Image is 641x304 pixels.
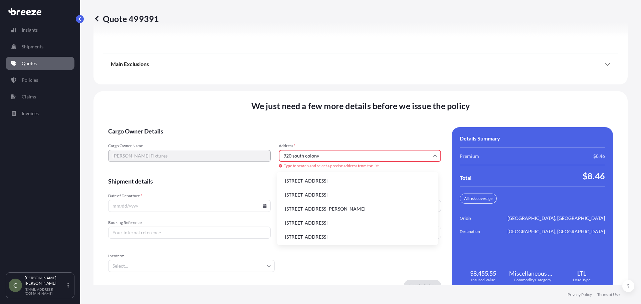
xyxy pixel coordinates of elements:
[583,171,605,181] span: $8.46
[409,282,436,289] p: Create Policy
[6,90,74,103] a: Claims
[280,189,435,201] li: [STREET_ADDRESS]
[6,73,74,87] a: Policies
[108,253,275,259] span: Incoterm
[22,77,38,83] p: Policies
[25,287,66,295] p: [EMAIL_ADDRESS][DOMAIN_NAME]
[280,231,435,243] li: [STREET_ADDRESS]
[279,143,441,148] span: Address
[460,194,497,204] div: All risk coverage
[507,228,605,235] span: [GEOGRAPHIC_DATA], [GEOGRAPHIC_DATA]
[404,280,441,291] button: Create Policy
[460,175,471,181] span: Total
[280,175,435,187] li: [STREET_ADDRESS]
[108,260,275,272] input: Select...
[108,127,441,135] span: Cargo Owner Details
[280,217,435,229] li: [STREET_ADDRESS]
[22,93,36,100] p: Claims
[460,153,479,160] span: Premium
[108,227,271,239] input: Your internal reference
[280,203,435,215] li: [STREET_ADDRESS][PERSON_NAME]
[573,277,591,283] span: Load Type
[22,60,37,67] p: Quotes
[108,177,441,185] span: Shipment details
[108,200,271,212] input: mm/dd/yyyy
[470,269,496,277] span: $8,455.55
[460,135,500,142] span: Details Summary
[93,13,159,24] p: Quote 499391
[22,43,43,50] p: Shipments
[251,100,470,111] span: We just need a few more details before we issue the policy
[593,153,605,160] span: $8.46
[6,57,74,70] a: Quotes
[568,292,592,297] a: Privacy Policy
[111,61,149,67] span: Main Exclusions
[460,215,497,222] span: Origin
[108,193,271,199] span: Date of Departure
[108,143,271,148] span: Cargo Owner Name
[108,220,271,225] span: Booking Reference
[279,150,441,162] input: Cargo owner address
[460,228,497,235] span: Destination
[6,23,74,37] a: Insights
[6,107,74,120] a: Invoices
[279,163,441,169] span: Type to search and select a precise address from the list
[509,269,556,277] span: Miscellaneous Products of Base Metal
[25,275,66,286] p: [PERSON_NAME] [PERSON_NAME]
[597,292,620,297] a: Terms of Use
[13,282,17,289] span: C
[6,40,74,53] a: Shipments
[22,110,39,117] p: Invoices
[577,269,586,277] span: LTL
[507,215,605,222] span: [GEOGRAPHIC_DATA], [GEOGRAPHIC_DATA]
[111,56,610,72] div: Main Exclusions
[471,277,495,283] span: Insured Value
[514,277,551,283] span: Commodity Category
[22,27,38,33] p: Insights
